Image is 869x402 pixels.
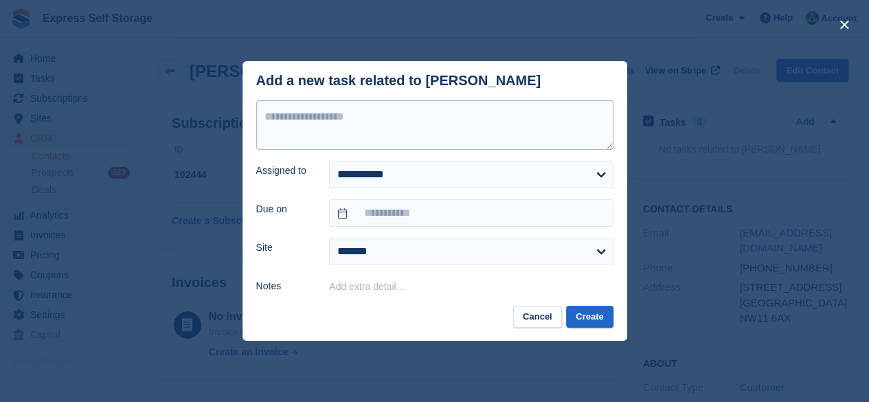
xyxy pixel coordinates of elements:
[833,14,855,36] button: close
[256,202,313,216] label: Due on
[566,306,613,328] button: Create
[329,281,405,292] button: Add extra detail…
[513,306,562,328] button: Cancel
[256,279,313,293] label: Notes
[256,164,313,178] label: Assigned to
[256,241,313,255] label: Site
[256,73,541,89] div: Add a new task related to [PERSON_NAME]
